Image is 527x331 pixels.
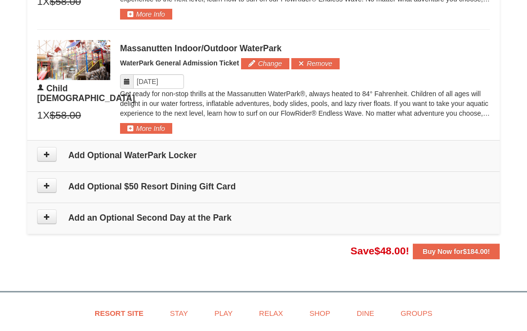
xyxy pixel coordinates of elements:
[120,9,172,20] button: More Info
[120,123,172,134] button: More Info
[241,58,289,69] button: Change
[202,302,244,324] a: Play
[37,108,43,123] span: 1
[247,302,295,324] a: Relax
[37,213,490,223] h4: Add an Optional Second Day at the Park
[37,40,110,80] img: 6619917-1403-22d2226d.jpg
[120,89,490,118] p: Get ready for non-stop thrills at the Massanutten WaterPark®, always heated to 84° Fahrenheit. Ch...
[350,245,409,256] span: Save !
[158,302,200,324] a: Stay
[291,58,340,69] button: Remove
[50,108,81,123] span: $58.00
[463,248,488,255] span: $184.00
[423,248,490,255] strong: Buy Now for !
[37,83,135,103] span: Child [DEMOGRAPHIC_DATA]
[120,59,239,67] span: WaterPark General Admission Ticket
[82,302,156,324] a: Resort Site
[374,245,405,256] span: $48.00
[345,302,386,324] a: Dine
[297,302,343,324] a: Shop
[120,43,490,53] div: Massanutten Indoor/Outdoor WaterPark
[388,302,445,324] a: Groups
[37,182,490,191] h4: Add Optional $50 Resort Dining Gift Card
[43,108,50,123] span: X
[413,244,500,259] button: Buy Now for$184.00!
[37,150,490,160] h4: Add Optional WaterPark Locker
